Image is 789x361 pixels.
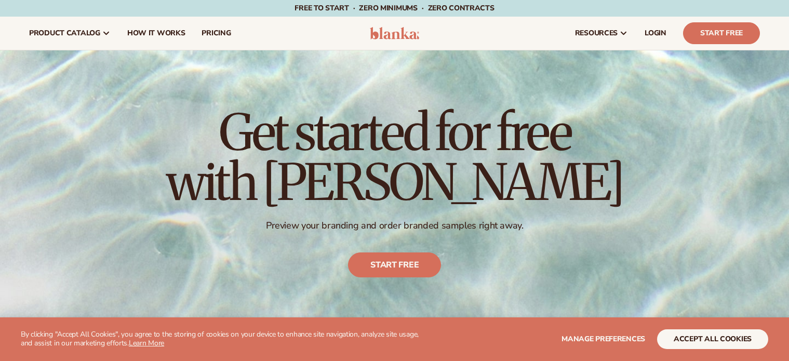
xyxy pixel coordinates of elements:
[166,108,623,207] h1: Get started for free with [PERSON_NAME]
[561,329,645,349] button: Manage preferences
[21,330,430,348] p: By clicking "Accept All Cookies", you agree to the storing of cookies on your device to enhance s...
[202,29,231,37] span: pricing
[561,334,645,344] span: Manage preferences
[657,329,768,349] button: accept all cookies
[567,17,636,50] a: resources
[348,252,441,277] a: Start free
[683,22,760,44] a: Start Free
[636,17,675,50] a: LOGIN
[193,17,239,50] a: pricing
[119,17,194,50] a: How It Works
[645,29,666,37] span: LOGIN
[129,338,164,348] a: Learn More
[166,220,623,232] p: Preview your branding and order branded samples right away.
[575,29,618,37] span: resources
[295,3,494,13] span: Free to start · ZERO minimums · ZERO contracts
[29,29,100,37] span: product catalog
[370,27,419,39] img: logo
[127,29,185,37] span: How It Works
[21,17,119,50] a: product catalog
